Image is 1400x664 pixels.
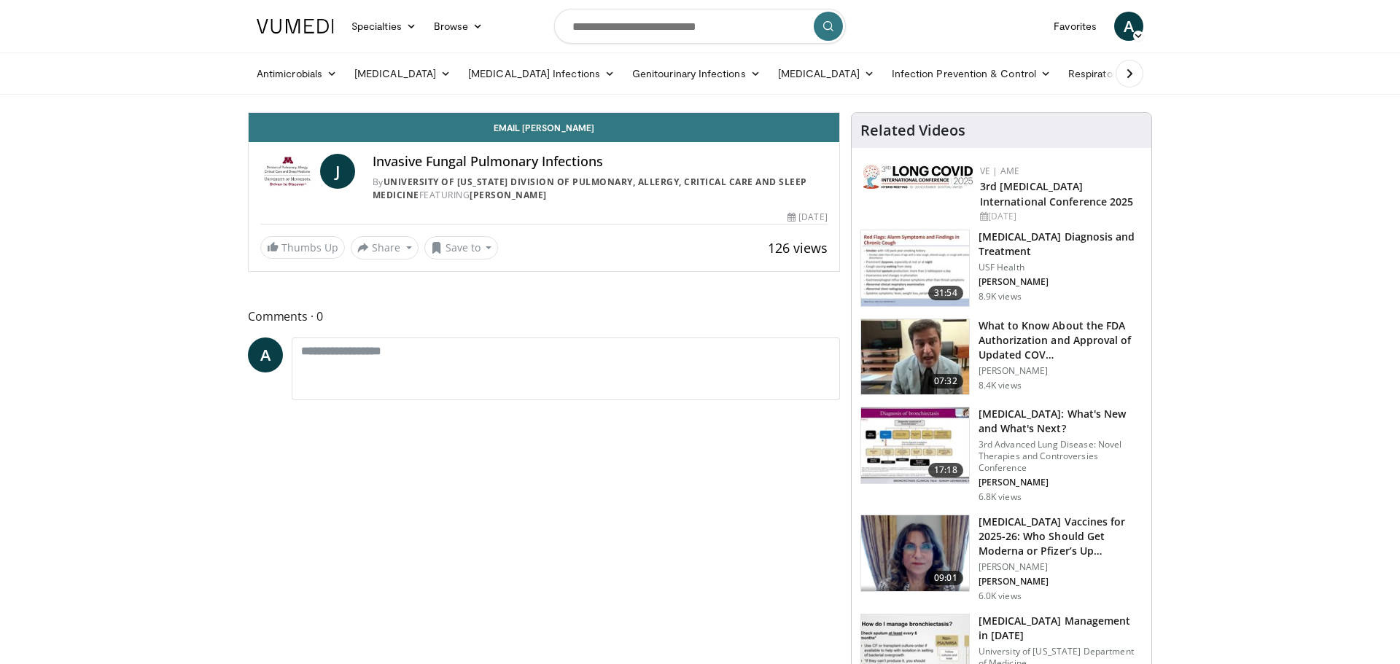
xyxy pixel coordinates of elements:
a: Favorites [1045,12,1105,41]
span: Comments 0 [248,307,840,326]
img: VuMedi Logo [257,19,334,34]
img: a1e50555-b2fd-4845-bfdc-3eac51376964.150x105_q85_crop-smart_upscale.jpg [861,319,969,395]
button: Share [351,236,419,259]
a: Infection Prevention & Control [883,59,1059,88]
a: A [248,337,283,372]
a: [MEDICAL_DATA] Infections [459,59,623,88]
a: A [1114,12,1143,41]
a: 3rd [MEDICAL_DATA] International Conference 2025 [980,179,1134,208]
img: 912d4c0c-18df-4adc-aa60-24f51820003e.150x105_q85_crop-smart_upscale.jpg [861,230,969,306]
img: 4e370bb1-17f0-4657-a42f-9b995da70d2f.png.150x105_q85_crop-smart_upscale.png [861,515,969,591]
a: VE | AME [980,165,1019,177]
p: 6.0K views [979,590,1022,602]
img: a2792a71-925c-4fc2-b8ef-8d1b21aec2f7.png.150x105_q85_autocrop_double_scale_upscale_version-0.2.jpg [863,165,973,189]
a: 07:32 What to Know About the FDA Authorization and Approval of Updated COV… [PERSON_NAME] 8.4K views [860,319,1143,396]
p: [PERSON_NAME] [979,365,1143,377]
a: 31:54 [MEDICAL_DATA] Diagnosis and Treatment USF Health [PERSON_NAME] 8.9K views [860,230,1143,307]
a: Genitourinary Infections [623,59,769,88]
a: Antimicrobials [248,59,346,88]
p: [PERSON_NAME] [979,477,1143,488]
a: Thumbs Up [260,236,345,259]
div: [DATE] [787,211,827,224]
a: [MEDICAL_DATA] [769,59,883,88]
p: [PERSON_NAME] [979,561,1143,573]
a: University of [US_STATE] Division of Pulmonary, Allergy, Critical Care and Sleep Medicine [373,176,807,201]
p: 6.8K views [979,491,1022,503]
p: USF Health [979,262,1143,273]
p: 3rd Advanced Lung Disease: Novel Therapies and Controversies Conference [979,439,1143,474]
h3: [MEDICAL_DATA] Vaccines for 2025-26: Who Should Get Moderna or Pfizer’s Up… [979,515,1143,558]
input: Search topics, interventions [554,9,846,44]
h4: Invasive Fungal Pulmonary Infections [373,154,828,170]
span: 126 views [768,239,828,257]
a: 09:01 [MEDICAL_DATA] Vaccines for 2025-26: Who Should Get Moderna or Pfizer’s Up… [PERSON_NAME] [... [860,515,1143,602]
h4: Related Videos [860,122,965,139]
a: Browse [425,12,492,41]
img: 8723abe7-f9a9-4f6c-9b26-6bd057632cd6.150x105_q85_crop-smart_upscale.jpg [861,407,969,483]
span: 31:54 [928,286,963,300]
a: Email [PERSON_NAME] [249,113,839,142]
a: J [320,154,355,189]
p: 8.4K views [979,380,1022,391]
p: 8.9K views [979,291,1022,302]
button: Save to [424,236,499,259]
h3: What to Know About the FDA Authorization and Approval of Updated COV… [979,319,1143,362]
img: University of Minnesota Division of Pulmonary, Allergy, Critical Care and Sleep Medicine [260,154,314,189]
h3: [MEDICAL_DATA] Management in [DATE] [979,614,1143,643]
span: 09:01 [928,571,963,585]
h3: [MEDICAL_DATA]: What's New and What's Next? [979,407,1143,436]
div: By FEATURING [373,176,828,202]
a: [MEDICAL_DATA] [346,59,459,88]
a: [PERSON_NAME] [470,189,547,201]
p: [PERSON_NAME] [979,576,1143,587]
div: [DATE] [980,210,1140,223]
h3: [MEDICAL_DATA] Diagnosis and Treatment [979,230,1143,259]
a: Respiratory Infections [1059,59,1195,88]
a: 17:18 [MEDICAL_DATA]: What's New and What's Next? 3rd Advanced Lung Disease: Novel Therapies and ... [860,407,1143,503]
p: [PERSON_NAME] [979,276,1143,288]
span: 17:18 [928,463,963,477]
span: 07:32 [928,374,963,388]
a: Specialties [343,12,425,41]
